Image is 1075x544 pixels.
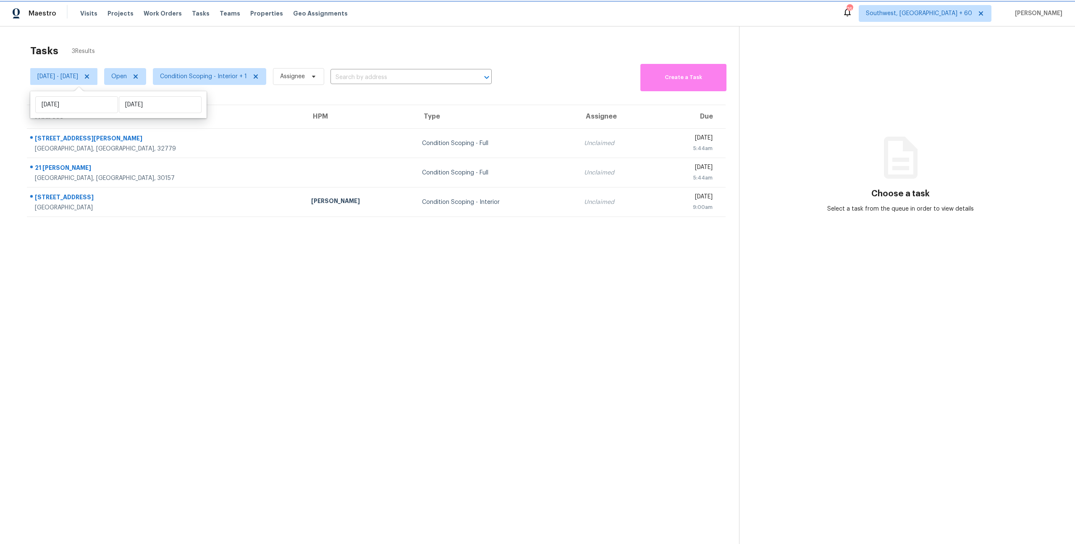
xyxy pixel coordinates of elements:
div: [STREET_ADDRESS][PERSON_NAME] [35,134,298,145]
div: [DATE] [662,163,713,174]
div: 21 [PERSON_NAME] [35,164,298,174]
span: Visits [80,9,97,18]
button: Open [481,71,493,83]
span: Work Orders [144,9,182,18]
span: Assignee [280,72,305,81]
span: [PERSON_NAME] [1012,9,1062,18]
h2: Tasks [30,47,58,55]
th: Due [655,105,726,129]
h3: Choose a task [871,190,930,198]
span: Geo Assignments [293,9,348,18]
div: 9:00am [662,203,713,211]
input: Start date [35,96,118,113]
th: Address [27,105,304,129]
div: [GEOGRAPHIC_DATA], [GEOGRAPHIC_DATA], 32779 [35,145,298,153]
div: [DATE] [662,134,713,144]
button: Create a Task [640,64,726,91]
span: Projects [107,9,134,18]
div: [STREET_ADDRESS] [35,193,298,203]
span: [DATE] - [DATE] [37,72,78,81]
div: [DATE] [662,193,713,203]
div: Unclaimed [584,198,648,206]
div: Unclaimed [584,139,648,148]
div: [PERSON_NAME] [311,197,409,207]
div: 5:44am [662,174,713,182]
div: Condition Scoping - Interior [422,198,571,206]
div: [GEOGRAPHIC_DATA], [GEOGRAPHIC_DATA], 30157 [35,174,298,182]
div: 766 [847,5,852,13]
input: Search by address [330,71,468,84]
span: Properties [250,9,283,18]
th: HPM [304,105,415,129]
span: Create a Task [645,73,722,82]
div: Select a task from the queue in order to view details [820,205,981,213]
div: Condition Scoping - Full [422,139,571,148]
span: Condition Scoping - Interior + 1 [160,72,247,81]
span: Teams [220,9,240,18]
span: Tasks [192,11,210,16]
span: Southwest, [GEOGRAPHIC_DATA] + 60 [866,9,972,18]
span: Open [111,72,127,81]
input: End date [119,96,202,113]
div: Unclaimed [584,169,648,177]
div: 5:44am [662,144,713,153]
div: Condition Scoping - Full [422,169,571,177]
div: [GEOGRAPHIC_DATA] [35,203,298,212]
th: Type [415,105,578,129]
th: Assignee [577,105,655,129]
span: 3 Results [72,47,95,55]
span: Maestro [29,9,56,18]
